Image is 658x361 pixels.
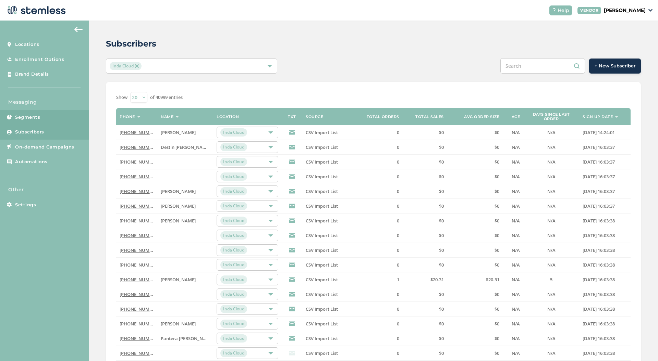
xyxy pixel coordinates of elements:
[451,262,500,268] label: $0
[110,62,141,70] span: Inda Cloud
[415,115,444,119] label: Total sales
[451,277,500,283] label: $20.31
[506,277,520,283] label: N/A
[306,247,338,253] span: CSV Import List
[439,291,444,297] span: $0
[5,3,66,17] img: logo-dark-0685b13c.svg
[506,321,520,327] label: N/A
[220,187,247,195] span: Inda Cloud
[547,306,556,312] span: N/A
[362,336,399,341] label: 0
[306,321,355,327] label: CSV Import List
[512,276,520,283] span: N/A
[495,232,499,238] span: $0
[161,203,196,209] span: [PERSON_NAME]
[150,94,183,101] label: of 40999 entries
[367,115,399,119] label: Total orders
[527,336,576,341] label: N/A
[527,159,576,165] label: N/A
[362,144,399,150] label: 0
[506,306,520,312] label: N/A
[120,144,154,150] label: (205) 688-0989
[397,159,399,165] span: 0
[120,173,159,180] a: [PHONE_NUMBER]
[451,144,500,150] label: $0
[220,158,247,166] span: Inda Cloud
[161,277,210,283] label: Angel Luttrell
[558,7,569,14] span: Help
[527,233,576,238] label: N/A
[220,261,247,269] span: Inda Cloud
[397,276,399,283] span: 1
[583,144,627,150] label: 2025-02-28 16:03:37
[589,59,641,74] button: + New Subscriber
[362,247,399,253] label: 0
[430,276,444,283] span: $20.31
[120,232,159,238] a: [PHONE_NUMBER]
[451,233,500,238] label: $0
[583,218,615,224] span: [DATE] 16:03:38
[527,218,576,224] label: N/A
[397,144,399,150] span: 0
[527,262,576,268] label: N/A
[439,188,444,194] span: $0
[306,291,338,297] span: CSV Import List
[512,247,520,253] span: N/A
[583,188,615,194] span: [DATE] 16:03:37
[120,203,159,209] a: [PHONE_NUMBER]
[120,247,154,253] label: (470) 756-9998
[527,189,576,194] label: N/A
[583,247,615,253] span: [DATE] 16:03:38
[306,218,338,224] span: CSV Import List
[604,7,646,14] p: [PERSON_NAME]
[106,38,156,50] h2: Subscribers
[583,350,627,356] label: 2025-02-28 16:03:38
[512,144,520,150] span: N/A
[161,144,210,150] span: Destin [PERSON_NAME]
[583,173,615,180] span: [DATE] 16:03:37
[506,336,520,341] label: N/A
[547,173,556,180] span: N/A
[506,203,520,209] label: N/A
[137,116,141,118] img: icon-sort-1e1d7615.svg
[577,7,601,14] div: VENDOR
[451,218,500,224] label: $0
[15,158,48,165] span: Automations
[406,233,444,238] label: $0
[306,115,323,119] label: Source
[397,218,399,224] span: 0
[495,188,499,194] span: $0
[362,350,399,356] label: 0
[161,218,196,224] span: [PERSON_NAME]
[583,277,627,283] label: 2025-02-28 16:03:38
[527,144,576,150] label: N/A
[362,159,399,165] label: 0
[120,247,159,253] a: [PHONE_NUMBER]
[120,144,159,150] a: [PHONE_NUMBER]
[550,276,552,283] span: 5
[512,115,520,119] label: Age
[217,115,239,119] label: Location
[306,306,355,312] label: CSV Import List
[495,173,499,180] span: $0
[161,321,210,327] label: Aaron Knauss
[406,218,444,224] label: $0
[406,306,444,312] label: $0
[451,247,500,253] label: $0
[583,291,615,297] span: [DATE] 16:03:38
[439,159,444,165] span: $0
[362,130,399,136] label: 0
[220,172,247,181] span: Inda Cloud
[439,203,444,209] span: $0
[306,350,355,356] label: CSV Import List
[120,159,154,165] label: (612) 791-8693
[120,130,154,136] label: (503) 332-4545
[583,247,627,253] label: 2025-02-28 16:03:38
[583,203,627,209] label: 2025-02-28 16:03:37
[451,174,500,180] label: $0
[15,56,64,63] span: Enrollment Options
[506,144,520,150] label: N/A
[306,144,338,150] span: CSV Import List
[406,159,444,165] label: $0
[120,129,159,136] a: [PHONE_NUMBER]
